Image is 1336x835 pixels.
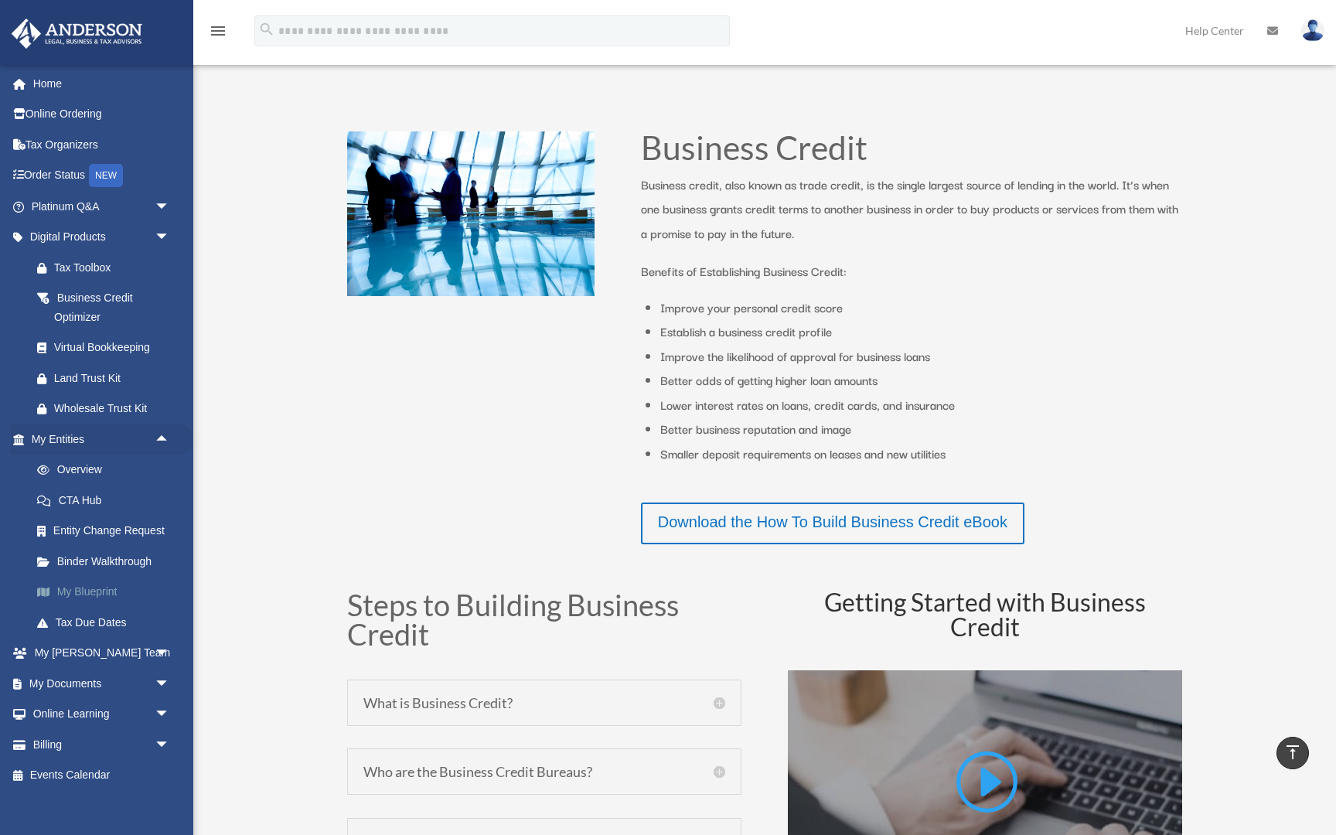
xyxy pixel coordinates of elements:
a: Entity Change Request [22,516,193,547]
a: Binder Walkthrough [22,546,193,577]
div: Land Trust Kit [54,369,174,388]
h1: Business Credit [641,131,1182,172]
span: arrow_drop_down [155,191,186,223]
li: Improve the likelihood of approval for business loans [660,344,1182,369]
div: Virtual Bookkeeping [54,338,174,357]
span: arrow_drop_down [155,668,186,700]
a: Wholesale Trust Kit [22,394,193,424]
div: Business Credit Optimizer [54,288,166,326]
i: vertical_align_top [1283,743,1302,762]
p: Business credit, also known as trade credit, is the single largest source of lending in the world... [641,172,1182,260]
a: Virtual Bookkeeping [22,332,193,363]
div: NEW [89,164,123,187]
h5: What is Business Credit? [363,696,725,710]
li: Establish a business credit profile [660,319,1182,344]
a: Platinum Q&Aarrow_drop_down [11,191,193,222]
a: Tax Due Dates [22,607,193,638]
a: My Documentsarrow_drop_down [11,668,193,699]
img: User Pic [1301,19,1324,42]
span: Getting Started with Business Credit [824,587,1146,642]
a: Online Ordering [11,99,193,130]
a: My [PERSON_NAME] Teamarrow_drop_down [11,638,193,669]
li: Lower interest rates on loans, credit cards, and insurance [660,393,1182,417]
li: Better business reputation and image [660,417,1182,441]
span: arrow_drop_up [155,424,186,455]
a: Digital Productsarrow_drop_down [11,222,193,253]
a: Tax Toolbox [22,252,193,283]
a: Online Learningarrow_drop_down [11,699,193,730]
li: Better odds of getting higher loan amounts [660,368,1182,393]
a: Order StatusNEW [11,160,193,192]
span: arrow_drop_down [155,699,186,731]
li: Improve your personal credit score [660,295,1182,320]
span: arrow_drop_down [155,222,186,254]
i: search [258,21,275,38]
a: menu [209,27,227,40]
img: Anderson Advisors Platinum Portal [7,19,147,49]
h5: Who are the Business Credit Bureaus? [363,765,725,779]
p: Benefits of Establishing Business Credit: [641,259,1182,284]
a: Business Credit Optimizer [22,283,186,332]
div: Tax Toolbox [54,258,174,278]
a: Events Calendar [11,760,193,791]
a: My Entitiesarrow_drop_up [11,424,193,455]
a: Home [11,68,193,99]
span: arrow_drop_down [155,638,186,670]
span: arrow_drop_down [155,729,186,761]
a: Download the How To Build Business Credit eBook [641,503,1024,544]
a: CTA Hub [22,485,193,516]
div: Wholesale Trust Kit [54,399,174,418]
a: Overview [22,455,193,486]
h1: Steps to Building Business Credit [347,590,741,656]
img: business people talking in office [347,131,595,297]
a: My Blueprint [22,577,193,608]
a: Billingarrow_drop_down [11,729,193,760]
li: Smaller deposit requirements on leases and new utilities [660,441,1182,466]
i: menu [209,22,227,40]
a: Tax Organizers [11,129,193,160]
a: Land Trust Kit [22,363,193,394]
a: vertical_align_top [1276,737,1309,769]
